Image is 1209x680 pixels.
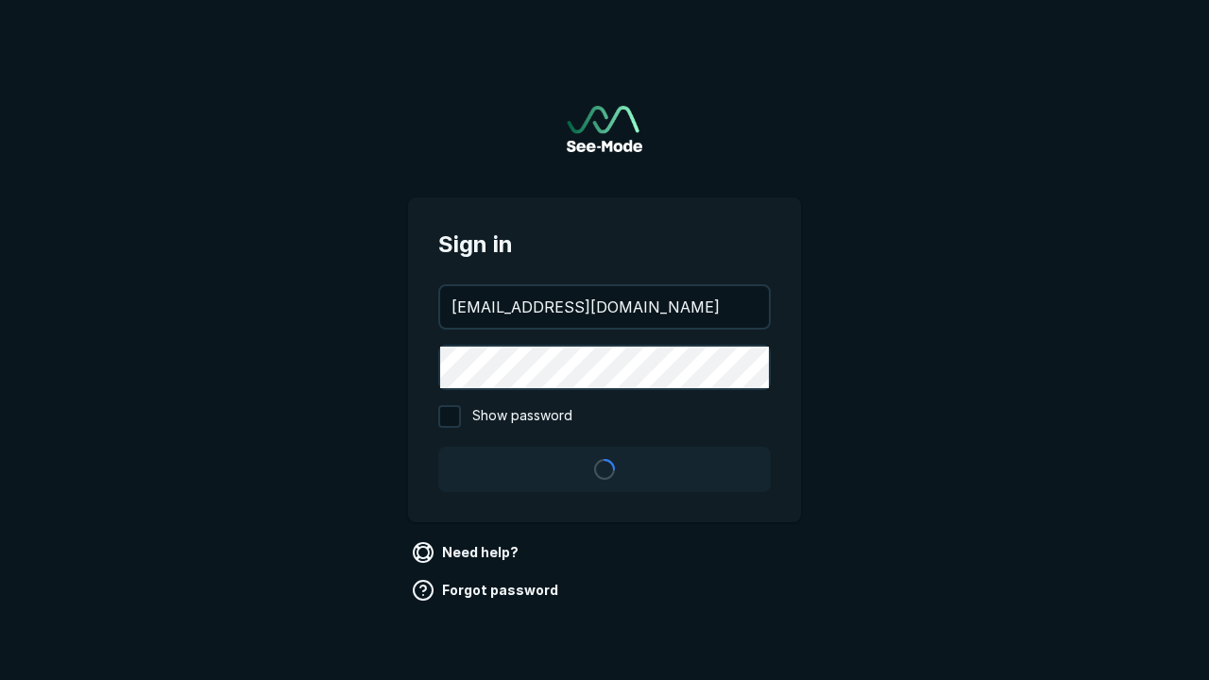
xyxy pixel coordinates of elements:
a: Go to sign in [567,106,642,152]
input: your@email.com [440,286,769,328]
a: Forgot password [408,575,566,605]
span: Show password [472,405,572,428]
span: Sign in [438,228,771,262]
a: Need help? [408,537,526,568]
img: See-Mode Logo [567,106,642,152]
